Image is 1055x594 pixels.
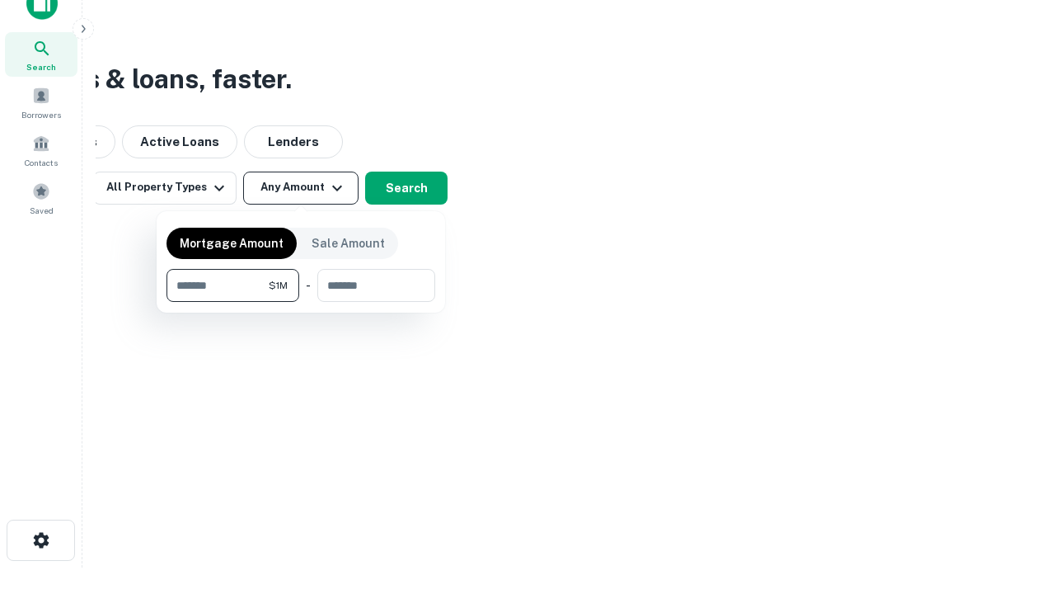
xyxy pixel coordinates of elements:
[180,234,284,252] p: Mortgage Amount
[269,278,288,293] span: $1M
[312,234,385,252] p: Sale Amount
[973,462,1055,541] iframe: Chat Widget
[306,269,311,302] div: -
